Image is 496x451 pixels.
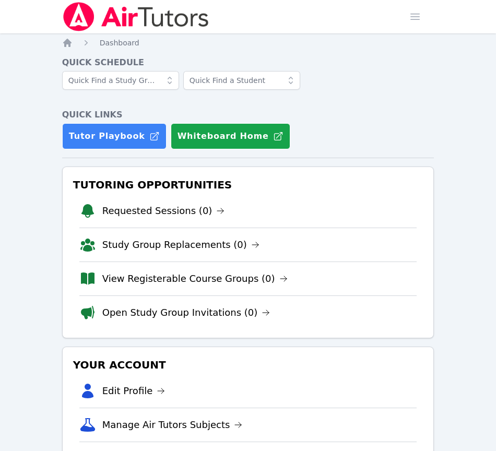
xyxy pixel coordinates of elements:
[62,71,179,90] input: Quick Find a Study Group
[100,39,139,47] span: Dashboard
[102,305,270,320] a: Open Study Group Invitations (0)
[102,384,166,398] a: Edit Profile
[171,123,290,149] button: Whiteboard Home
[62,109,434,121] h4: Quick Links
[102,271,288,286] a: View Registerable Course Groups (0)
[62,123,167,149] a: Tutor Playbook
[100,38,139,48] a: Dashboard
[102,418,243,432] a: Manage Air Tutors Subjects
[183,71,300,90] input: Quick Find a Student
[62,2,210,31] img: Air Tutors
[62,38,434,48] nav: Breadcrumb
[71,355,426,374] h3: Your Account
[102,204,225,218] a: Requested Sessions (0)
[102,238,259,252] a: Study Group Replacements (0)
[62,56,434,69] h4: Quick Schedule
[71,175,426,194] h3: Tutoring Opportunities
